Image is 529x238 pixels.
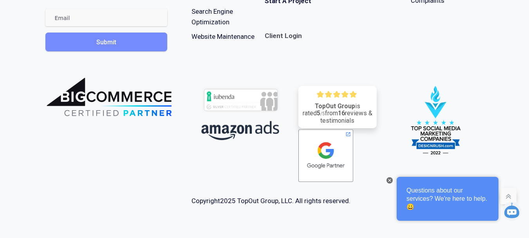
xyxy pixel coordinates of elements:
img: Close [388,179,391,182]
strong: TopOut Group [315,102,355,110]
div: Copyright 2025 TopOut Group, LLC. All rights reserved. [191,196,350,206]
a: Search EngineOptimization [191,6,233,27]
a: Website Maintenance [191,31,255,42]
a: Client Login [265,26,302,41]
img: iubenda Certified Silver Partner [201,86,281,114]
div: Questions about our services? We're here to help. 😀 [397,177,498,221]
div: is rated from reviews & testimonials [302,103,373,124]
strong: 16 [338,109,345,117]
input: Email [45,9,167,26]
a: iubenda Certified Silver Partner [201,108,281,116]
a: TopOut Groupis rated5/5from16reviews & testimonials [298,86,377,128]
button: Submit [45,33,167,51]
img: Karyn [502,202,521,221]
span: /5 [320,111,325,116]
strong: 5 [317,109,320,117]
img: PartnerBadgeClickable.svg [298,128,353,183]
